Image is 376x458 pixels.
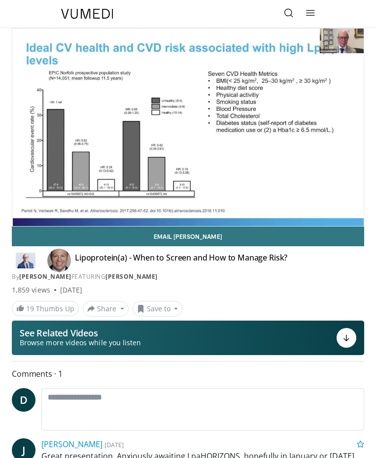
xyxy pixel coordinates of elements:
[12,285,50,295] span: 1,859 views
[26,304,34,313] span: 19
[20,328,141,338] p: See Related Videos
[12,321,364,355] button: See Related Videos Browse more videos while you listen
[12,272,364,281] div: By FEATURING
[12,301,79,316] a: 19 Thumbs Up
[104,440,124,449] small: [DATE]
[20,338,141,348] span: Browse more videos while you listen
[41,439,103,450] a: [PERSON_NAME]
[12,29,364,226] video-js: Video Player
[12,227,364,246] a: Email [PERSON_NAME]
[60,285,82,295] div: [DATE]
[12,367,364,380] span: Comments 1
[75,253,287,268] h4: Lipoprotein(a) - When to Screen and How to Manage Risk?
[19,272,71,281] a: [PERSON_NAME]
[61,9,113,19] img: VuMedi Logo
[47,249,71,272] img: Avatar
[12,388,35,412] a: D
[105,272,158,281] a: [PERSON_NAME]
[83,301,129,317] button: Share
[12,253,39,268] img: Dr. Robert S. Rosenson
[133,301,183,317] button: Save to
